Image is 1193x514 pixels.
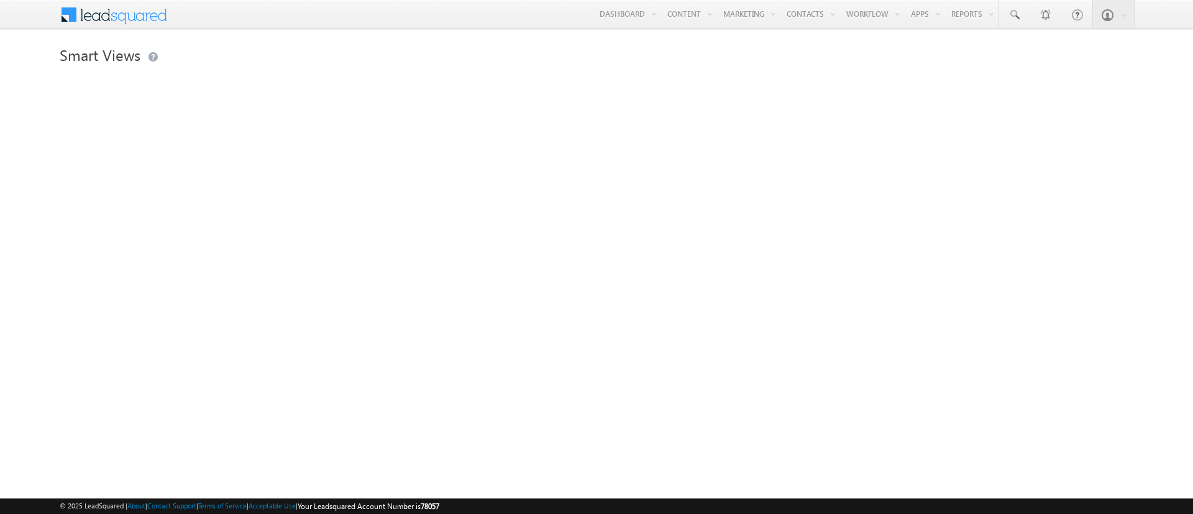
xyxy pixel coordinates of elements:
[60,45,140,65] span: Smart Views
[127,502,145,510] a: About
[60,500,439,512] span: © 2025 LeadSquared | | | | |
[198,502,247,510] a: Terms of Service
[421,502,439,511] span: 78057
[298,502,439,511] span: Your Leadsquared Account Number is
[249,502,296,510] a: Acceptable Use
[147,502,196,510] a: Contact Support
